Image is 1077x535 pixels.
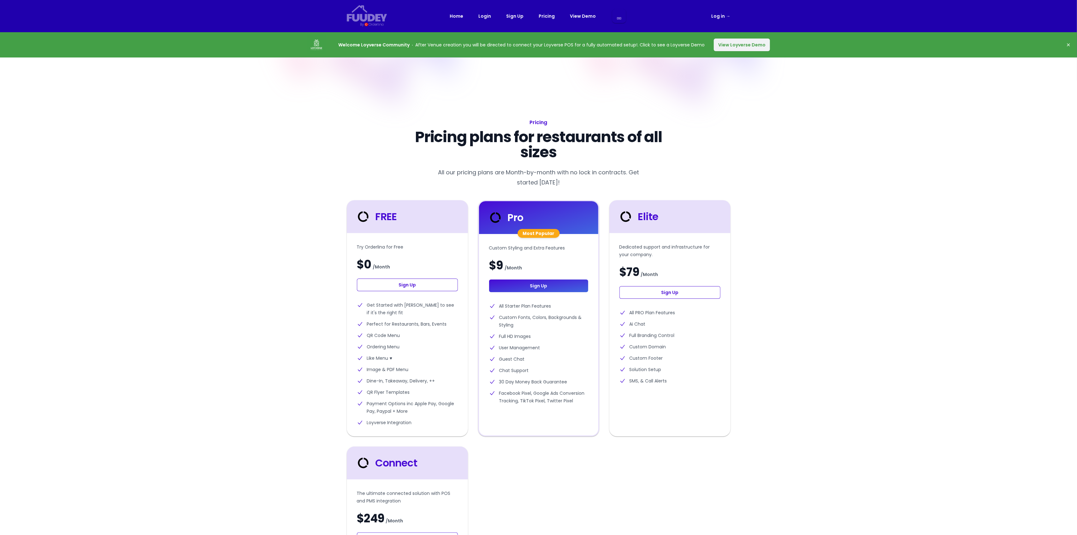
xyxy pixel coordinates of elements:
[369,22,384,27] div: Orderlina
[619,286,720,299] a: Sign Up
[357,512,384,525] span: $249
[489,302,588,310] li: All Starter Plan Features
[357,343,458,351] li: Ordering Menu
[619,243,720,258] p: Dedicated support and infrastructure for your company.
[714,39,770,51] button: View Loyverse Demo
[618,209,659,224] div: Elite
[712,12,731,20] a: Log in
[506,12,524,20] a: Sign Up
[619,309,720,316] li: All PRO Plan Features
[357,419,458,426] li: Loyverse Integration
[356,455,417,471] div: Connect
[489,280,588,292] a: Sign Up
[489,333,588,340] li: Full HD Images
[489,355,588,363] li: Guest Chat
[357,258,371,271] span: $0
[489,389,588,405] li: Facebook Pixel, Google Ads Conversion Tracking, TikTok Pixel, Twitter Pixel
[357,332,458,339] li: QR Code Menu
[357,279,458,291] a: Sign Up
[619,266,639,279] span: $79
[357,320,458,328] li: Perfect for Restaurants, Bars, Events
[619,343,720,351] li: Custom Domain
[505,264,522,272] span: / Month
[489,367,588,374] li: Chat Support
[488,210,524,225] div: Pro
[619,332,720,339] li: Full Branding Control
[489,259,503,272] span: $9
[357,366,458,373] li: Image & PDF Menu
[619,354,720,362] li: Custom Footer
[357,243,458,251] p: Try Orderlina for Free
[338,41,705,49] p: After Venue creation you will be directed to connect your Loyverse POS for a fully automated setu...
[489,244,588,252] p: Custom Styling and Extra Features
[347,5,387,22] svg: {/* Added fill="currentColor" here */} {/* This rectangle defines the background. Its explicit fi...
[641,271,658,278] span: / Month
[373,263,390,271] span: / Month
[619,366,720,373] li: Solution Setup
[479,12,491,20] a: Login
[619,377,720,385] li: SMS, & Call Alerts
[357,301,458,316] li: Get Started with [PERSON_NAME] to see if it's the right fit
[397,129,680,160] p: Pricing plans for restaurants of all sizes
[356,209,397,224] div: FREE
[357,354,458,362] li: Like Menu ♥
[450,12,464,20] a: Home
[539,12,555,20] a: Pricing
[357,377,458,385] li: Dine-In, Takeaway, Delivery, ++
[357,490,458,505] p: The ultimate connected solution with POS and PMS integration
[518,229,559,238] div: Most Popular
[357,388,458,396] li: QR Flyer Templates
[433,167,645,188] p: All our pricing plans are Month-by-month with no lock in contracts. Get started [DATE]!
[489,344,588,352] li: User Management
[357,400,458,415] li: Payment Options inc Apple Pay, Google Pay, Paypal + More
[619,320,720,328] li: Ai Chat
[386,517,403,525] span: / Month
[397,118,680,127] h1: Pricing
[489,314,588,329] li: Custom Fonts, Colors, Backgrounds & Styling
[360,22,364,27] div: By
[489,378,588,386] li: 30 Day Money Back Guarantee
[726,13,731,19] span: →
[338,42,410,48] strong: Welcome Loyverse Community
[570,12,596,20] a: View Demo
